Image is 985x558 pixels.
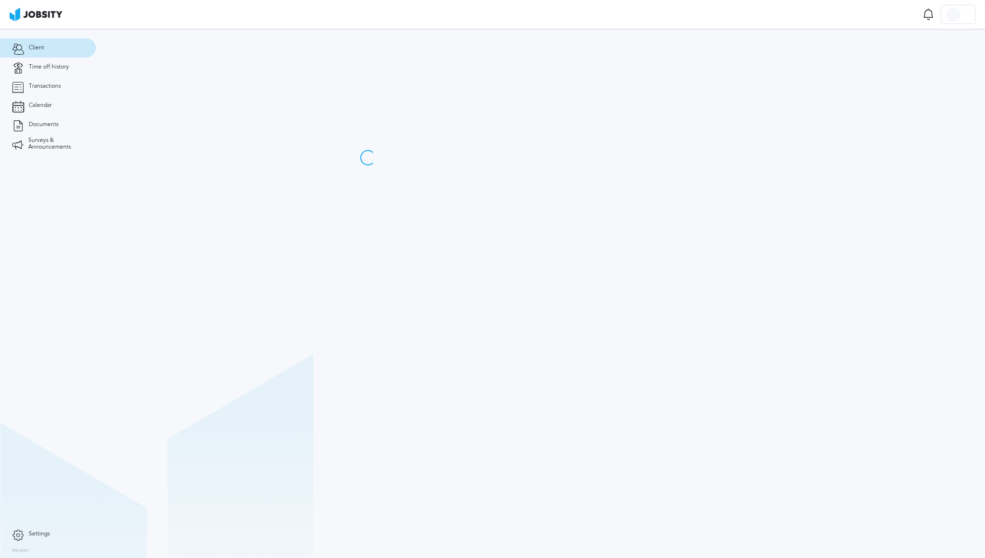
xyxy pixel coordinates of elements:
[29,531,50,537] span: Settings
[29,121,58,128] span: Documents
[29,83,61,90] span: Transactions
[29,102,52,109] span: Calendar
[10,8,62,21] img: ab4bad089aa723f57921c736e9817d99.png
[29,64,69,70] span: Time off history
[28,137,84,151] span: Surveys & Announcements
[29,45,44,51] span: Client
[12,548,30,554] label: Version:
